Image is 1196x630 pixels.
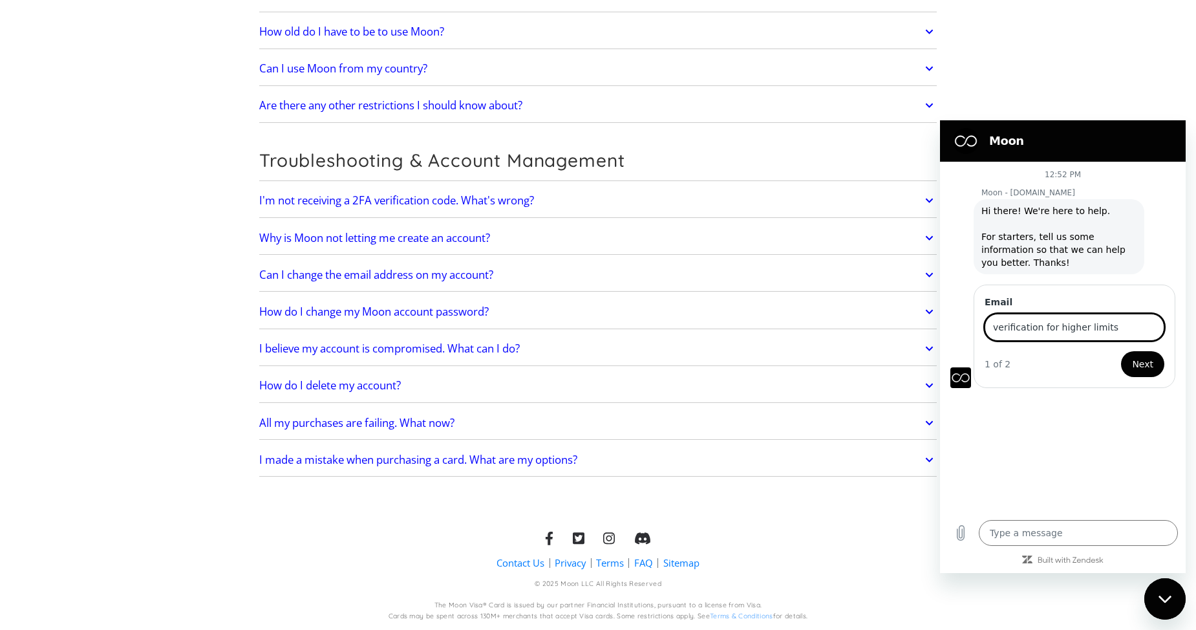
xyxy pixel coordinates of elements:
[535,580,661,589] div: © 2025 Moon LLC All Rights Reserved
[497,556,544,570] a: Contact Us
[259,25,444,38] h2: How old do I have to be to use Moon?
[259,417,454,429] h2: All my purchases are failing. What now?
[259,99,522,112] h2: Are there any other restrictions I should know about?
[259,92,937,120] a: Are there any other restrictions I should know about?
[259,298,937,325] a: How do I change my Moon account password?
[634,556,653,570] a: FAQ
[434,601,762,611] div: The Moon Visa® Card is issued by our partner Financial Institutions, pursuant to a license from V...
[1144,578,1186,620] iframe: Button to launch messaging window, conversation in progress
[259,342,520,355] h2: I believe my account is compromised. What can I do?
[259,372,937,399] a: How do I delete my account?
[259,224,937,252] a: Why is Moon not letting me create an account?
[259,268,493,281] h2: Can I change the email address on my account?
[710,612,773,620] a: Terms & Conditions
[259,187,937,214] a: I'm not receiving a 2FA verification code. What's wrong?
[259,261,937,288] a: Can I change the email address on my account?
[389,612,808,622] div: Cards may be spent across 130M+ merchants that accept Visa cards. Some restrictions apply. See fo...
[259,55,937,82] a: Can I use Moon from my country?
[259,453,577,466] h2: I made a mistake when purchasing a card. What are my options?
[259,194,534,207] h2: I'm not receiving a 2FA verification code. What's wrong?
[555,556,586,570] a: Privacy
[259,335,937,362] a: I believe my account is compromised. What can I do?
[940,120,1186,573] iframe: Messaging window
[259,446,937,473] a: I made a mistake when purchasing a card. What are my options?
[259,18,937,45] a: How old do I have to be to use Moon?
[259,379,401,392] h2: How do I delete my account?
[596,556,624,570] a: Terms
[259,62,427,75] h2: Can I use Moon from my country?
[663,556,699,570] a: Sitemap
[259,305,489,318] h2: How do I change my Moon account password?
[259,149,937,171] h2: Troubleshooting & Account Management
[259,232,490,244] h2: Why is Moon not letting me create an account?
[259,409,937,437] a: All my purchases are failing. What now?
